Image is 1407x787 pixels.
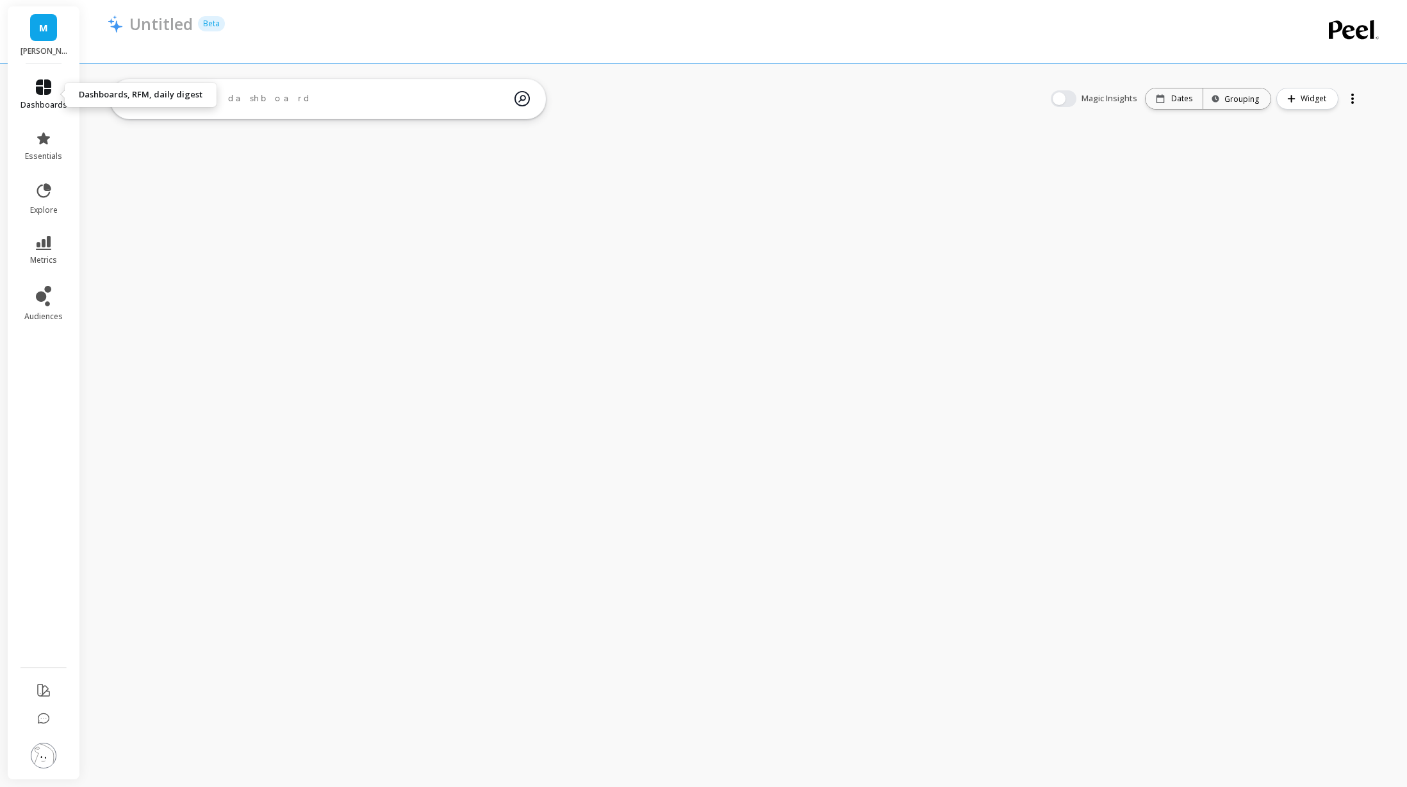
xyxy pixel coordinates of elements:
[1171,94,1192,104] p: Dates
[514,81,530,116] img: magic search icon
[1276,88,1338,110] button: Widget
[25,151,62,162] span: essentials
[129,13,193,35] p: Untitled
[21,100,67,110] span: dashboards
[24,311,63,322] span: audiences
[30,205,58,215] span: explore
[31,743,56,768] img: profile picture
[1082,92,1140,105] span: Magic Insights
[21,46,67,56] p: maude
[198,16,225,31] p: Beta
[39,21,48,35] span: M
[1215,93,1259,105] div: Grouping
[1301,92,1330,105] span: Widget
[30,255,57,265] span: metrics
[108,15,123,33] img: header icon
